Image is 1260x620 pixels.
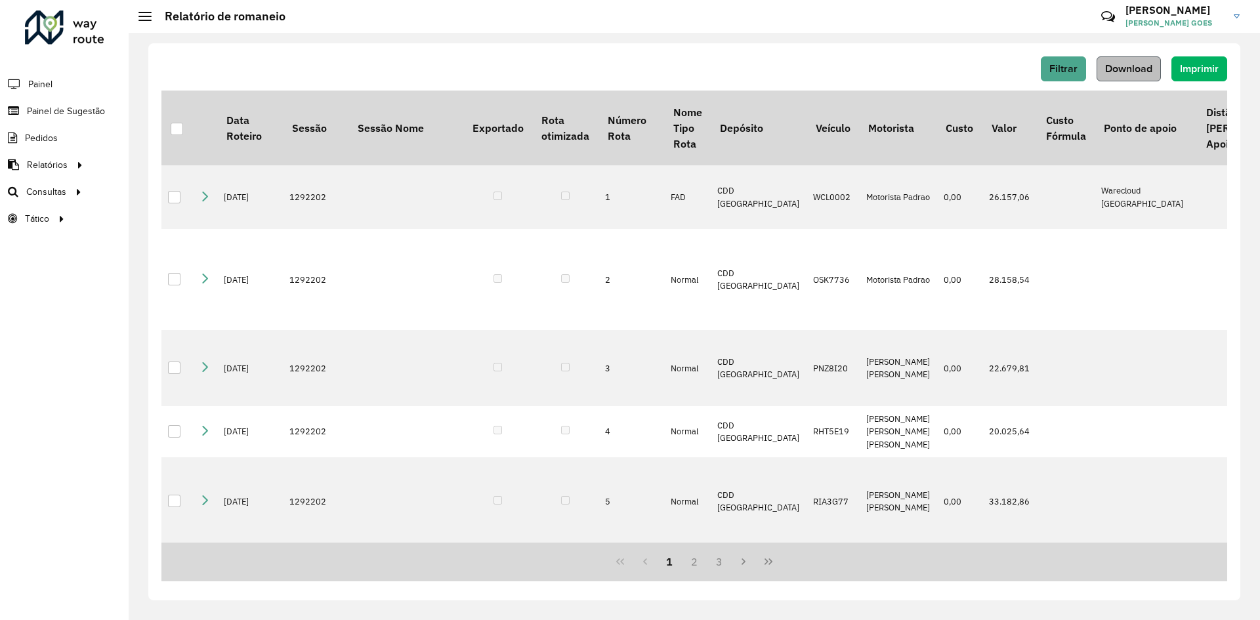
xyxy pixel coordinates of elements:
[860,229,937,330] td: Motorista Padrao
[1125,17,1224,29] span: [PERSON_NAME] GOES
[26,185,66,199] span: Consultas
[27,158,68,172] span: Relatórios
[732,549,757,574] button: Next Page
[982,91,1037,165] th: Valor
[217,406,283,457] td: [DATE]
[283,229,348,330] td: 1292202
[982,330,1037,406] td: 22.679,81
[152,9,285,24] h2: Relatório de romaneio
[532,91,598,165] th: Rota otimizada
[598,330,664,406] td: 3
[756,549,781,574] button: Last Page
[1037,91,1095,165] th: Custo Fórmula
[807,406,859,457] td: RHT5E19
[348,91,463,165] th: Sessão Nome
[711,165,807,229] td: CDD [GEOGRAPHIC_DATA]
[27,104,105,118] span: Painel de Sugestão
[807,165,859,229] td: WCL0002
[283,330,348,406] td: 1292202
[217,91,283,165] th: Data Roteiro
[1171,56,1227,81] button: Imprimir
[1180,63,1219,74] span: Imprimir
[937,330,982,406] td: 0,00
[711,330,807,406] td: CDD [GEOGRAPHIC_DATA]
[937,457,982,546] td: 0,00
[937,165,982,229] td: 0,00
[937,229,982,330] td: 0,00
[711,457,807,546] td: CDD [GEOGRAPHIC_DATA]
[682,549,707,574] button: 2
[807,330,859,406] td: PNZ8I20
[711,91,807,165] th: Depósito
[860,330,937,406] td: [PERSON_NAME] [PERSON_NAME]
[711,406,807,457] td: CDD [GEOGRAPHIC_DATA]
[1097,56,1161,81] button: Download
[1095,91,1197,165] th: Ponto de apoio
[860,91,937,165] th: Motorista
[664,330,711,406] td: Normal
[25,131,58,145] span: Pedidos
[807,229,859,330] td: OSK7736
[1094,3,1122,31] a: Contato Rápido
[664,229,711,330] td: Normal
[598,165,664,229] td: 1
[217,330,283,406] td: [DATE]
[982,406,1037,457] td: 20.025,64
[860,457,937,546] td: [PERSON_NAME] [PERSON_NAME]
[664,406,711,457] td: Normal
[598,91,664,165] th: Número Rota
[982,165,1037,229] td: 26.157,06
[937,406,982,457] td: 0,00
[860,406,937,457] td: [PERSON_NAME] [PERSON_NAME] [PERSON_NAME]
[807,91,859,165] th: Veículo
[283,457,348,546] td: 1292202
[982,229,1037,330] td: 28.158,54
[217,229,283,330] td: [DATE]
[860,165,937,229] td: Motorista Padrao
[283,165,348,229] td: 1292202
[937,91,982,165] th: Custo
[25,212,49,226] span: Tático
[598,229,664,330] td: 2
[664,165,711,229] td: FAD
[1041,56,1086,81] button: Filtrar
[1049,63,1078,74] span: Filtrar
[807,457,859,546] td: RIA3G77
[982,457,1037,546] td: 33.182,86
[664,91,711,165] th: Nome Tipo Rota
[707,549,732,574] button: 3
[217,457,283,546] td: [DATE]
[1125,4,1224,16] h3: [PERSON_NAME]
[283,406,348,457] td: 1292202
[711,229,807,330] td: CDD [GEOGRAPHIC_DATA]
[664,457,711,546] td: Normal
[598,406,664,457] td: 4
[657,549,682,574] button: 1
[283,91,348,165] th: Sessão
[28,77,52,91] span: Painel
[217,165,283,229] td: [DATE]
[1105,63,1152,74] span: Download
[598,457,664,546] td: 5
[1095,165,1197,229] td: Warecloud [GEOGRAPHIC_DATA]
[463,91,532,165] th: Exportado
